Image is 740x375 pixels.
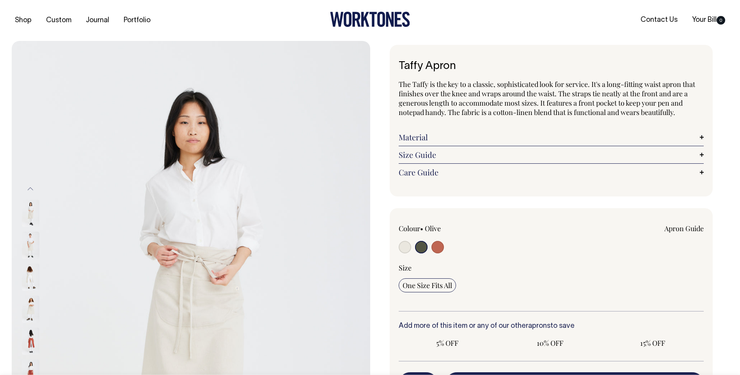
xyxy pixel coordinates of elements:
[403,338,493,348] span: 5% OFF
[121,14,154,27] a: Portfolio
[399,263,704,272] div: Size
[22,264,39,291] img: natural
[22,296,39,323] img: natural
[12,14,35,27] a: Shop
[83,14,112,27] a: Journal
[420,224,423,233] span: •
[22,328,39,355] img: rust
[403,281,452,290] span: One Size Fits All
[505,338,595,348] span: 10% OFF
[399,80,695,117] span: The Taffy is the key to a classic, sophisticated look for service. It's a long-fitting waist apro...
[425,224,441,233] label: Olive
[399,322,704,330] h6: Add more of this item or any of our other to save
[399,168,704,177] a: Care Guide
[399,336,497,350] input: 5% OFF
[637,14,681,27] a: Contact Us
[501,336,599,350] input: 10% OFF
[399,150,704,159] a: Size Guide
[22,232,39,259] img: natural
[25,180,36,198] button: Previous
[22,200,39,227] img: natural
[399,278,456,292] input: One Size Fits All
[603,336,701,350] input: 15% OFF
[43,14,75,27] a: Custom
[717,16,725,25] span: 0
[607,338,697,348] span: 15% OFF
[399,133,704,142] a: Material
[689,14,728,27] a: Your Bill0
[399,224,521,233] div: Colour
[399,60,704,73] h1: Taffy Apron
[528,323,550,329] a: aprons
[664,224,704,233] a: Apron Guide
